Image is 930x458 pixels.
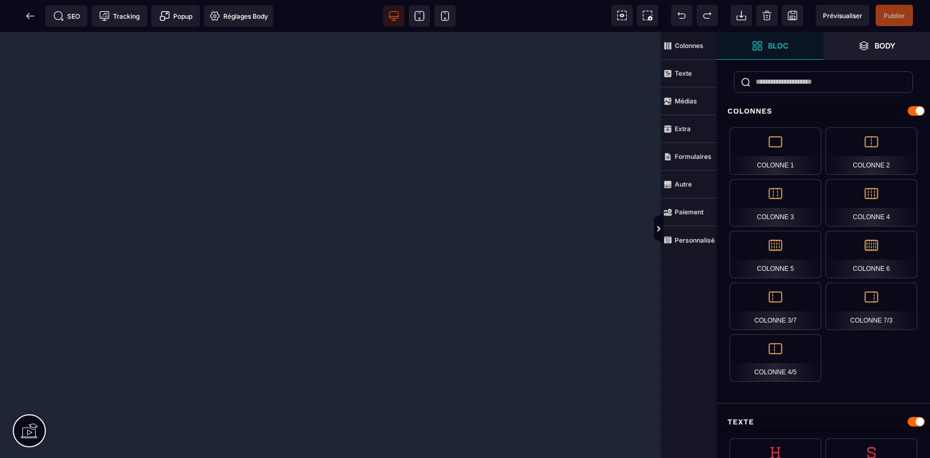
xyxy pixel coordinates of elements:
span: Nettoyage [756,5,778,26]
span: Colonnes [661,32,717,60]
span: Formulaires [661,143,717,171]
span: Créer une alerte modale [151,5,200,27]
span: Personnalisé [661,226,717,254]
div: Colonne 5 [730,231,821,278]
div: Colonne 1 [730,127,821,175]
span: SEO [53,11,80,21]
span: Prévisualiser [823,12,862,20]
span: Voir mobile [434,5,456,27]
span: Tracking [99,11,140,21]
span: Voir tablette [409,5,430,27]
span: Autre [661,171,717,198]
div: Colonne 3/7 [730,283,821,330]
span: Ouvrir les blocs [717,32,823,60]
span: Capture d'écran [637,5,658,26]
span: Enregistrer le contenu [876,5,913,26]
span: Voir les composants [611,5,633,26]
strong: Autre [675,180,692,188]
div: Colonne 4/5 [730,334,821,382]
span: Publier [884,12,905,20]
strong: Bloc [768,42,788,50]
span: Importer [731,5,752,26]
span: Extra [661,115,717,143]
strong: Personnalisé [675,236,715,244]
div: Colonne 4 [826,179,917,227]
span: Voir bureau [383,5,405,27]
div: Colonnes [717,101,930,121]
span: Métadata SEO [45,5,87,27]
div: Colonne 6 [826,231,917,278]
div: Colonne 7/3 [826,283,917,330]
span: Rétablir [697,5,718,26]
strong: Body [875,42,895,50]
span: Médias [661,87,717,115]
strong: Colonnes [675,42,703,50]
span: Retour [20,5,41,27]
span: Favicon [204,5,273,27]
div: Colonne 2 [826,127,917,175]
span: Texte [661,60,717,87]
strong: Formulaires [675,152,711,160]
div: Texte [717,412,930,432]
div: Colonne 3 [730,179,821,227]
strong: Texte [675,69,692,77]
span: Paiement [661,198,717,226]
strong: Médias [675,97,697,105]
span: Défaire [671,5,692,26]
span: Afficher les vues [717,213,727,245]
strong: Paiement [675,208,703,216]
strong: Extra [675,125,691,133]
span: Réglages Body [209,11,268,21]
span: Popup [159,11,192,21]
span: Aperçu [816,5,869,26]
span: Code de suivi [92,5,147,27]
span: Ouvrir les calques [823,32,930,60]
span: Enregistrer [782,5,803,26]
